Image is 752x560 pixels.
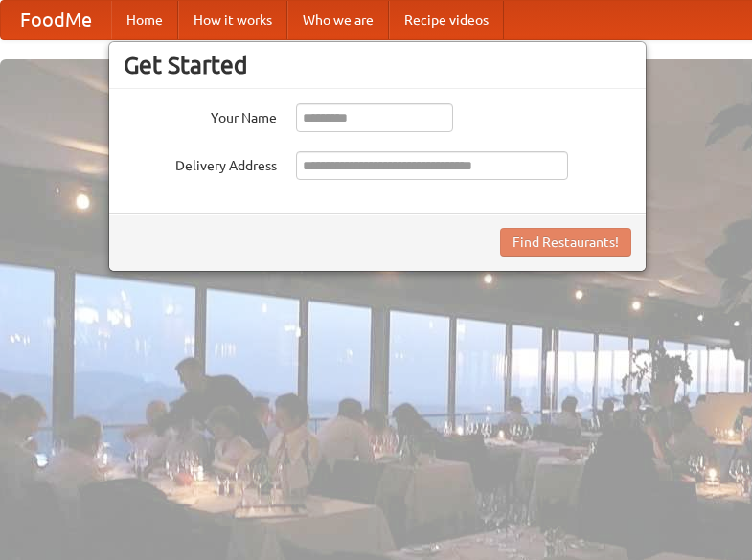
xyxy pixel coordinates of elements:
[124,51,631,79] h3: Get Started
[1,1,111,39] a: FoodMe
[124,151,277,175] label: Delivery Address
[287,1,389,39] a: Who we are
[124,103,277,127] label: Your Name
[389,1,504,39] a: Recipe videos
[500,228,631,257] button: Find Restaurants!
[178,1,287,39] a: How it works
[111,1,178,39] a: Home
